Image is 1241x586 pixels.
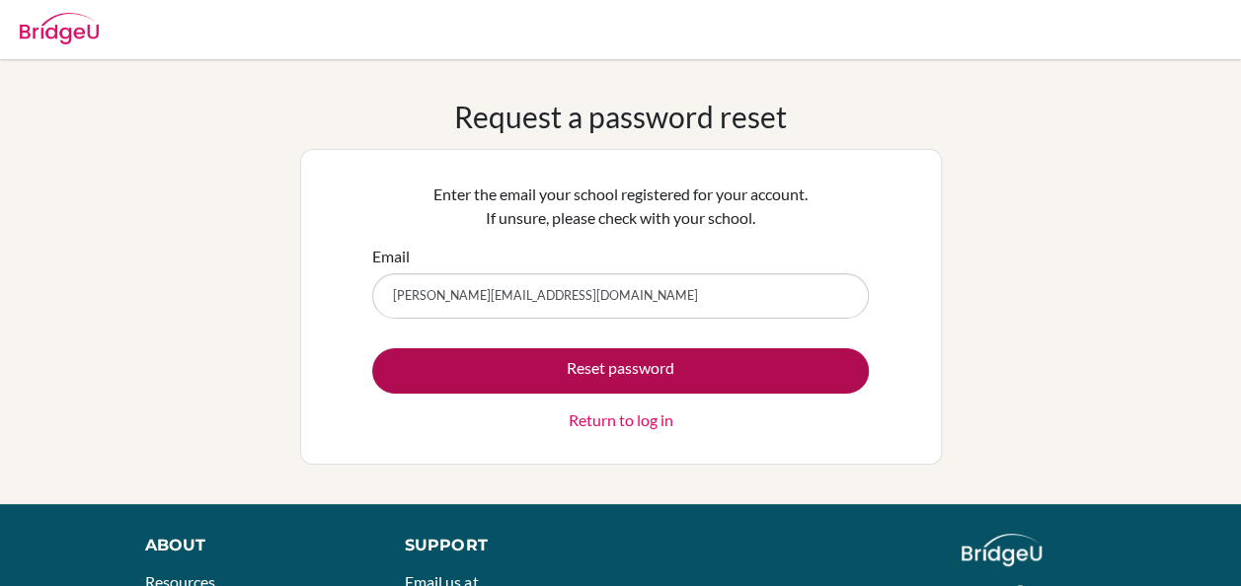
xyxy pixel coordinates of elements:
a: Return to log in [569,408,673,432]
div: About [145,534,360,557]
p: Enter the email your school registered for your account. If unsure, please check with your school. [372,183,869,230]
label: Email [372,245,410,268]
img: logo_white@2x-f4f0deed5e89b7ecb1c2cc34c3e3d731f90f0f143d5ea2071677605dd97b5244.png [962,534,1042,566]
button: Reset password [372,348,869,394]
h1: Request a password reset [454,99,787,134]
div: Support [405,534,601,557]
img: Bridge-U [20,13,99,44]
